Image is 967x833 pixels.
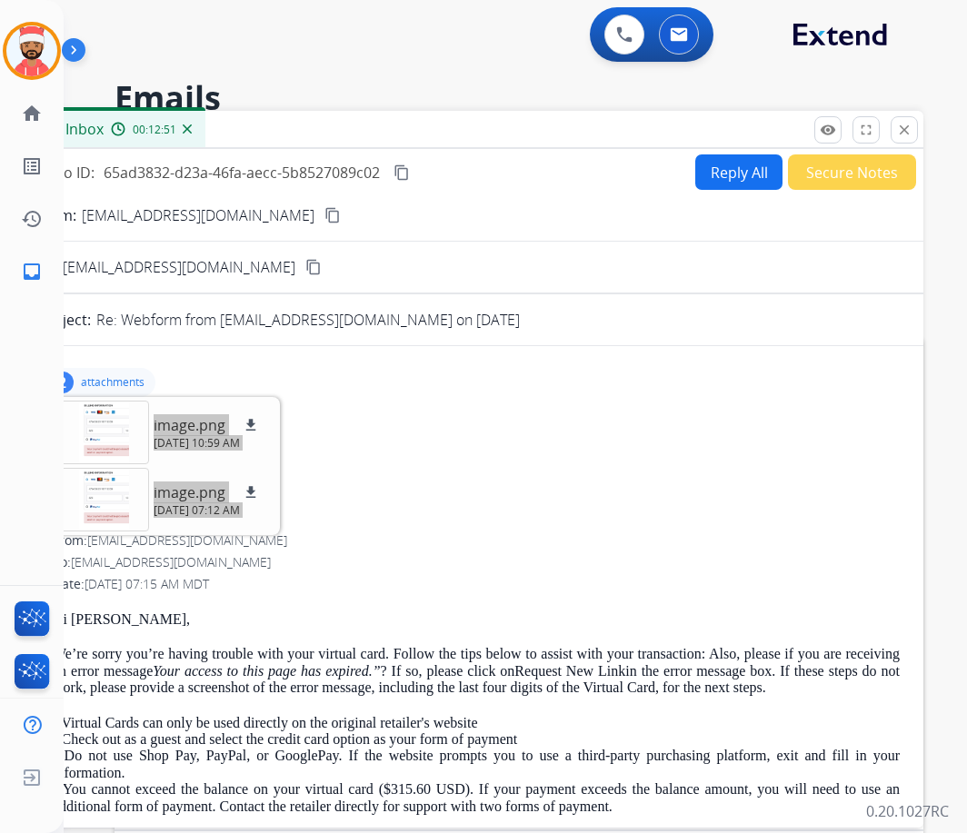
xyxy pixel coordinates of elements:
mat-icon: list_alt [21,155,43,177]
p: image.png [154,414,225,436]
img: avatar [6,25,57,76]
mat-icon: content_copy [305,259,322,275]
div: Date: [53,575,900,593]
mat-icon: content_copy [324,207,341,223]
span: 00:12:51 [133,123,176,137]
div: From: [38,425,900,443]
mat-icon: download [243,417,259,433]
p: Subject: [36,309,91,331]
p: Hi [PERSON_NAME], [53,611,900,628]
span: [EMAIL_ADDRESS][DOMAIN_NAME] [87,531,287,549]
span: 65ad3832-d23a-46fa-aecc-5b8527089c02 [104,163,380,183]
strong: Request New Link [514,663,625,679]
mat-icon: content_copy [394,164,410,181]
p: [EMAIL_ADDRESS][DOMAIN_NAME] [82,204,314,226]
span: Inbox [65,119,104,139]
p: • Virtual Cards can only be used directly on the original retailer's website • Check out as a gue... [53,715,900,815]
p: We’re sorry you’re having trouble with your virtual card. Follow the tips below to assist with yo... [53,646,900,696]
p: [DATE] 07:12 AM [154,503,262,518]
div: From: [53,531,900,550]
div: To: [38,447,900,465]
mat-icon: fullscreen [858,122,874,138]
p: image.png [154,481,225,503]
p: 0.20.1027RC [866,800,949,822]
button: Reply All [695,154,783,190]
mat-icon: close [896,122,912,138]
mat-icon: inbox [21,261,43,283]
mat-icon: history [21,208,43,230]
span: [EMAIL_ADDRESS][DOMAIN_NAME] [71,553,271,570]
div: Date: [38,469,900,487]
div: To: [53,553,900,571]
mat-icon: download [243,484,259,501]
p: Re: Webform from [EMAIL_ADDRESS][DOMAIN_NAME] on [DATE] [96,309,520,331]
mat-icon: home [21,103,43,124]
button: Secure Notes [788,154,916,190]
em: Your access to this page has expired.” [153,663,380,679]
p: [DATE] 10:59 AM [154,436,262,451]
h2: Emails [115,80,923,116]
mat-icon: remove_red_eye [820,122,836,138]
span: [EMAIL_ADDRESS][DOMAIN_NAME] [63,256,295,278]
span: [DATE] 07:15 AM MDT [85,575,209,592]
p: attachments [81,375,145,390]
